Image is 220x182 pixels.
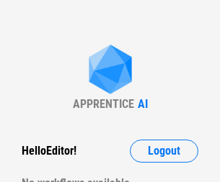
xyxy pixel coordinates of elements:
button: Logout [130,140,198,163]
span: Logout [148,145,180,157]
div: APPRENTICE [73,97,134,111]
div: AI [138,97,148,111]
div: Hello Editor ! [22,140,76,163]
img: Apprentice AI [82,45,139,97]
